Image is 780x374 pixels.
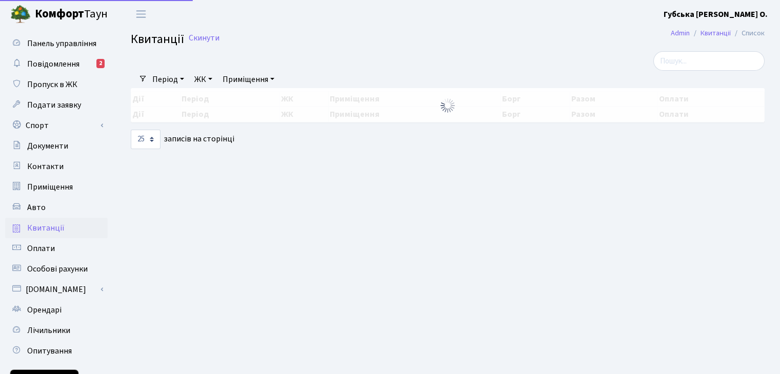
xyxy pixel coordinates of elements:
[5,279,108,300] a: [DOMAIN_NAME]
[35,6,108,23] span: Таун
[10,4,31,25] img: logo.png
[27,202,46,213] span: Авто
[5,320,108,341] a: Лічильники
[653,51,765,71] input: Пошук...
[5,74,108,95] a: Пропуск в ЖК
[96,59,105,68] div: 2
[27,304,62,316] span: Орендарі
[190,71,216,88] a: ЖК
[671,28,690,38] a: Admin
[218,71,278,88] a: Приміщення
[27,181,73,193] span: Приміщення
[27,325,70,336] span: Лічильники
[5,95,108,115] a: Подати заявку
[664,9,768,20] b: Губська [PERSON_NAME] О.
[731,28,765,39] li: Список
[701,28,731,38] a: Квитанції
[131,130,234,149] label: записів на сторінці
[5,136,108,156] a: Документи
[5,115,108,136] a: Спорт
[439,97,456,114] img: Обробка...
[5,218,108,238] a: Квитанції
[128,6,154,23] button: Переключити навігацію
[148,71,188,88] a: Період
[5,156,108,177] a: Контакти
[189,33,219,43] a: Скинути
[35,6,84,22] b: Комфорт
[131,30,184,48] span: Квитанції
[5,300,108,320] a: Орендарі
[5,238,108,259] a: Оплати
[664,8,768,20] a: Губська [PERSON_NAME] О.
[5,259,108,279] a: Особові рахунки
[27,222,65,234] span: Квитанції
[27,99,81,111] span: Подати заявку
[5,341,108,361] a: Опитування
[131,130,161,149] select: записів на сторінці
[27,345,72,357] span: Опитування
[5,54,108,74] a: Повідомлення2
[27,140,68,152] span: Документи
[27,58,79,70] span: Повідомлення
[27,263,88,275] span: Особові рахунки
[27,38,96,49] span: Панель управління
[5,177,108,197] a: Приміщення
[27,243,55,254] span: Оплати
[655,23,780,44] nav: breadcrumb
[27,79,77,90] span: Пропуск в ЖК
[27,161,64,172] span: Контакти
[5,197,108,218] a: Авто
[5,33,108,54] a: Панель управління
